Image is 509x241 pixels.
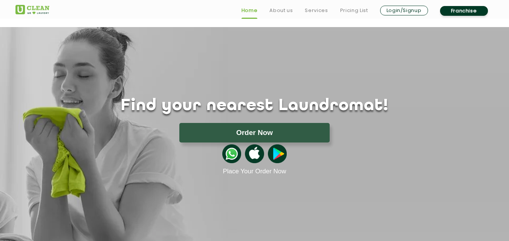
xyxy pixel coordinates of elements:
img: playstoreicon.png [268,144,287,163]
img: apple-icon.png [245,144,264,163]
h1: Find your nearest Laundromat! [10,97,500,115]
a: Login/Signup [380,6,428,15]
a: Place Your Order Now [223,168,286,175]
a: About us [269,6,293,15]
a: Services [305,6,328,15]
a: Home [242,6,258,15]
img: whatsappicon.png [222,144,241,163]
img: UClean Laundry and Dry Cleaning [15,5,49,14]
a: Franchise [440,6,488,16]
a: Pricing List [340,6,368,15]
button: Order Now [179,123,330,142]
